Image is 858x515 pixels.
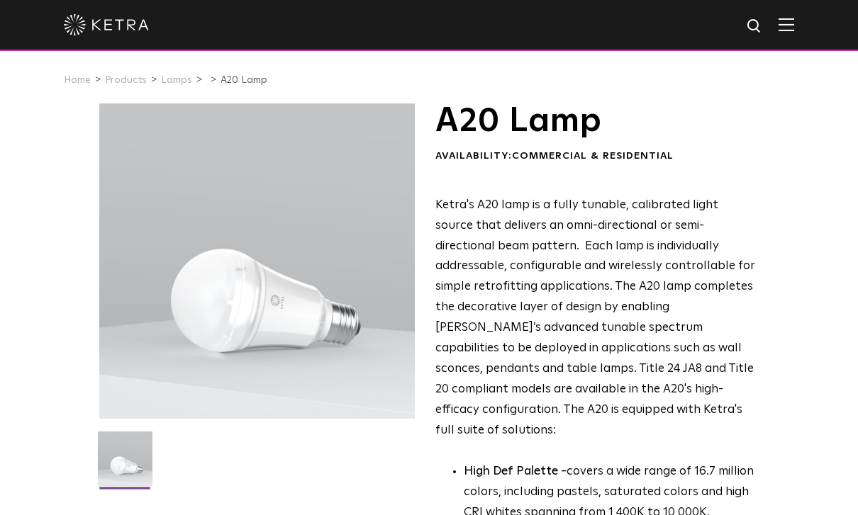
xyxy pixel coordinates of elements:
[98,431,152,497] img: A20-Lamp-2021-Web-Square
[746,18,764,35] img: search icon
[105,75,147,85] a: Products
[435,199,755,436] span: Ketra's A20 lamp is a fully tunable, calibrated light source that delivers an omni-directional or...
[221,75,267,85] a: A20 Lamp
[779,18,794,31] img: Hamburger%20Nav.svg
[435,149,758,164] div: Availability:
[512,151,674,161] span: Commercial & Residential
[64,14,149,35] img: ketra-logo-2019-white
[435,103,758,139] h1: A20 Lamp
[161,75,192,85] a: Lamps
[64,75,91,85] a: Home
[464,465,567,477] strong: High Def Palette -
